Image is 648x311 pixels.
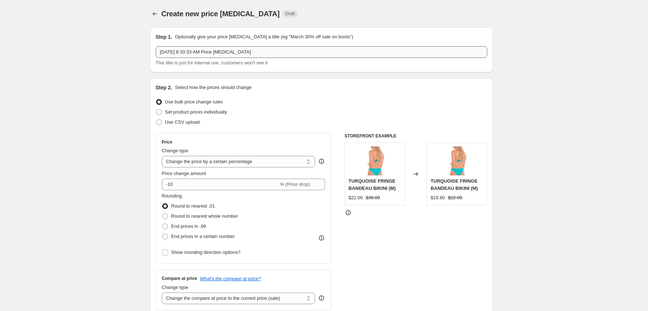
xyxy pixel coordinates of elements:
[280,182,310,187] span: % (Price drop)
[156,46,487,58] input: 30% off holiday sale
[285,11,295,17] span: Draft
[150,9,160,19] button: Price change jobs
[171,234,235,239] span: End prices in a certain number
[156,60,268,65] span: This title is just for internal use, customers won't see it
[431,178,478,191] span: TURQUOISE FRINGE BANDEAU BIKINI (M)
[162,171,206,176] span: Price change amount
[162,139,172,145] h3: Price
[165,99,223,105] span: Use bulk price change rules
[171,203,215,209] span: Round to nearest .01
[165,109,227,115] span: Set product prices individually
[360,146,389,175] img: 1731-turq_turq_b_3a1b7860-ddcc-44fc-bc5a-3f4e9b65a112_80x.jpg
[156,84,172,91] h2: Step 2.
[318,158,325,165] div: help
[175,84,251,91] p: Select how the prices should change
[349,194,363,201] div: $22.00
[448,194,462,201] strike: $22.00
[175,33,353,41] p: Optionally give your price [MEDICAL_DATA] a title (eg "March 30% off sale on boots")
[318,294,325,302] div: help
[171,250,241,255] span: Show rounding direction options?
[366,194,380,201] strike: $36.00
[156,33,172,41] h2: Step 1.
[442,146,471,175] img: 1731-turq_turq_b_3a1b7860-ddcc-44fc-bc5a-3f4e9b65a112_80x.jpg
[165,119,200,125] span: Use CSV upload
[162,193,182,199] span: Rounding
[431,194,445,201] div: $19.80
[171,213,238,219] span: Round to nearest whole number
[345,133,487,139] h6: STOREFRONT EXAMPLE
[171,223,206,229] span: End prices in .99
[162,179,278,190] input: -15
[200,276,261,281] button: What's the compare at price?
[162,285,189,290] span: Change type
[162,276,197,281] h3: Compare at price
[161,10,280,18] span: Create new price [MEDICAL_DATA]
[349,178,396,191] span: TURQUOISE FRINGE BANDEAU BIKINI (M)
[162,148,189,153] span: Change type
